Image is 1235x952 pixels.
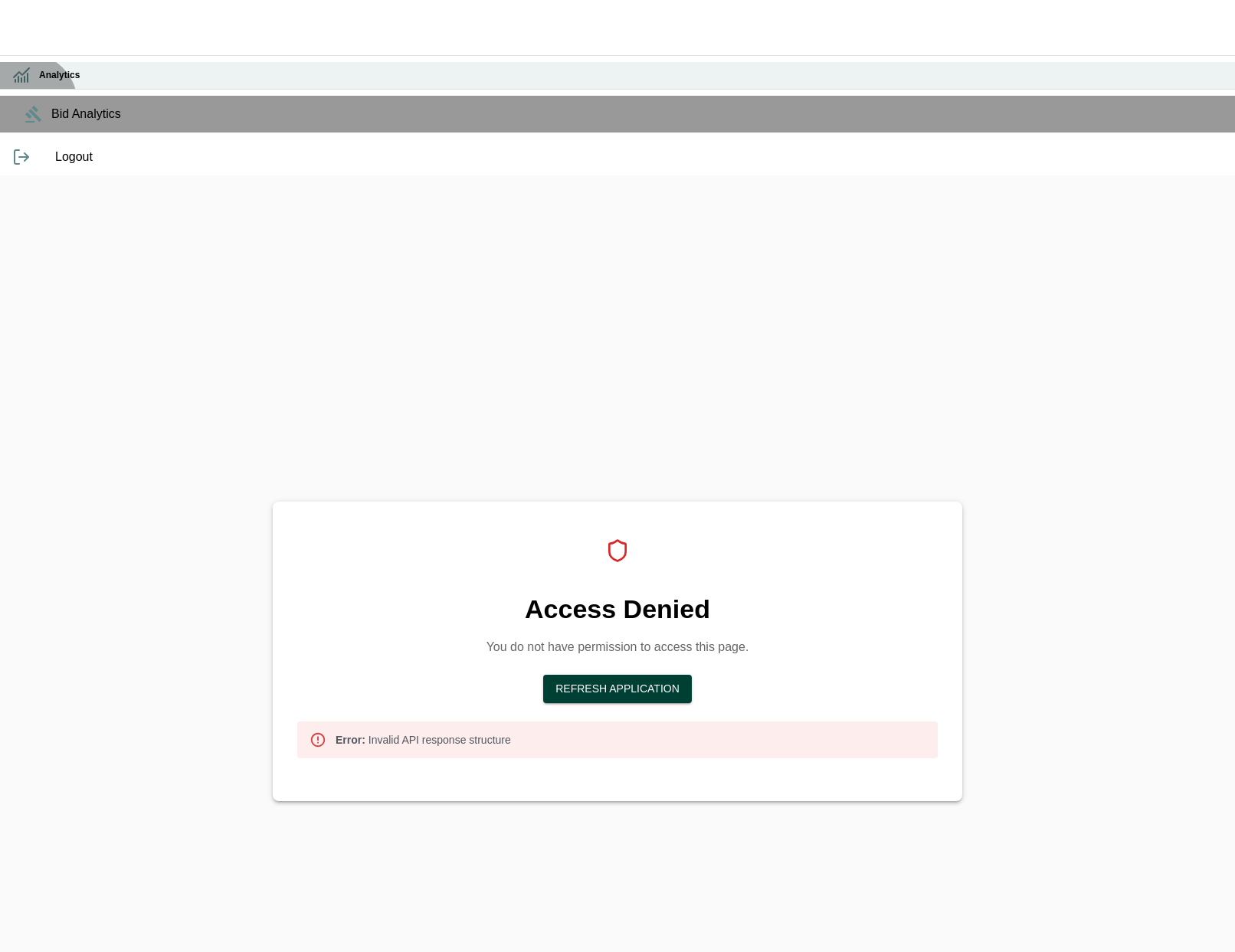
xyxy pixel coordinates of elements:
[543,675,692,703] button: Refresh Application
[336,734,365,746] strong: Error:
[51,105,1223,123] span: Bid Analytics
[336,732,511,748] p: Invalid API response structure
[55,148,1223,166] span: Logout
[39,68,1223,83] h6: Analytics
[297,594,938,626] h4: Access Denied
[297,638,938,656] p: You do not have permission to access this page.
